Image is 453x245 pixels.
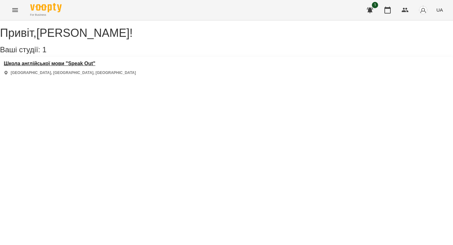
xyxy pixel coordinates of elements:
img: Voopty Logo [30,3,62,12]
button: Menu [8,3,23,18]
p: [GEOGRAPHIC_DATA], [GEOGRAPHIC_DATA], [GEOGRAPHIC_DATA] [11,70,136,76]
a: Школа англійської мови "Speak Out" [4,61,136,66]
img: avatar_s.png [419,6,428,14]
button: UA [434,4,445,16]
span: 1 [372,2,378,8]
span: UA [436,7,443,13]
span: For Business [30,13,62,17]
span: 1 [42,45,46,54]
